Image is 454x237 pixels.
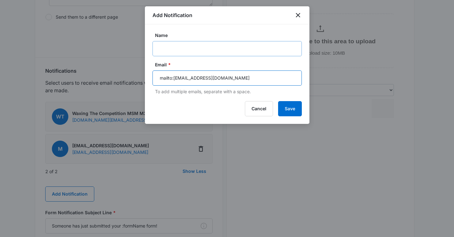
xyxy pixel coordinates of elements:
[155,32,304,39] label: Name
[155,88,302,95] p: To add multiple emails, separate with a space.
[152,11,192,19] h1: Add Notification
[294,11,302,19] button: close
[278,101,302,116] button: Save
[245,101,273,116] button: Cancel
[155,61,304,68] label: Email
